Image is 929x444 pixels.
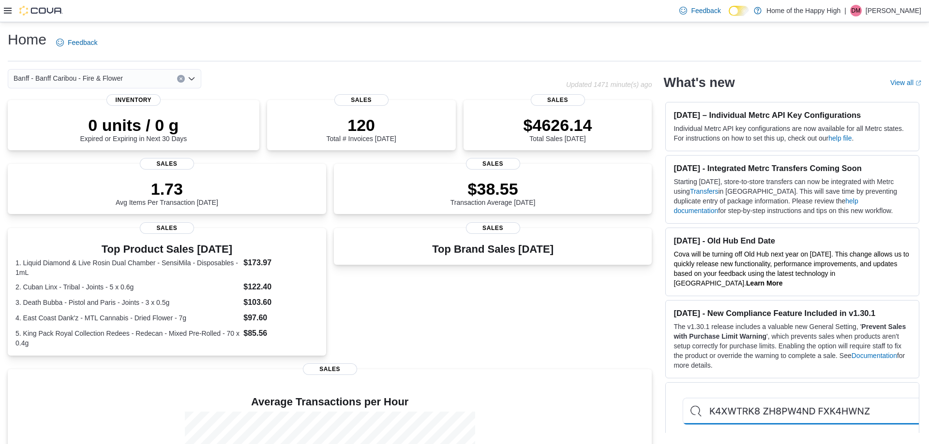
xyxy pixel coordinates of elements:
[766,5,840,16] p: Home of the Happy High
[106,94,161,106] span: Inventory
[866,5,921,16] p: [PERSON_NAME]
[15,243,318,255] h3: Top Product Sales [DATE]
[674,110,911,120] h3: [DATE] – Individual Metrc API Key Configurations
[674,323,906,340] strong: Prevent Sales with Purchase Limit Warning
[15,298,240,307] dt: 3. Death Bubba - Pistol and Paris - Joints - 3 x 0.5g
[566,81,652,88] p: Updated 1471 minute(s) ago
[850,5,862,16] div: Devan Malloy
[15,396,644,408] h4: Average Transactions per Hour
[432,243,554,255] h3: Top Brand Sales [DATE]
[19,6,63,15] img: Cova
[690,187,719,195] a: Transfers
[675,1,724,20] a: Feedback
[243,281,318,293] dd: $122.40
[80,115,187,135] p: 0 units / 0 g
[140,158,194,170] span: Sales
[674,250,909,287] span: Cova will be turning off Old Hub next year on [DATE]. This change allows us to quickly release ne...
[450,179,536,199] p: $38.55
[326,115,396,143] div: Total # Invoices [DATE]
[243,297,318,308] dd: $103.60
[52,33,101,52] a: Feedback
[116,179,218,199] p: 1.73
[466,222,520,234] span: Sales
[14,72,123,84] span: Banff - Banff Caribou - Fire & Flower
[674,322,911,370] p: The v1.30.1 release includes a valuable new General Setting, ' ', which prevents sales when produ...
[243,328,318,339] dd: $85.56
[450,179,536,206] div: Transaction Average [DATE]
[524,115,592,143] div: Total Sales [DATE]
[303,363,357,375] span: Sales
[844,5,846,16] p: |
[729,6,749,16] input: Dark Mode
[243,257,318,269] dd: $173.97
[188,75,195,83] button: Open list of options
[674,163,911,173] h3: [DATE] - Integrated Metrc Transfers Coming Soon
[15,313,240,323] dt: 4. East Coast Dank'z - MTL Cannabis - Dried Flower - 7g
[524,115,592,135] p: $4626.14
[674,177,911,215] p: Starting [DATE], store-to-store transfers can now be integrated with Metrc using in [GEOGRAPHIC_D...
[15,282,240,292] dt: 2. Cuban Linx - Tribal - Joints - 5 x 0.6g
[466,158,520,170] span: Sales
[334,94,389,106] span: Sales
[177,75,185,83] button: Clear input
[140,222,194,234] span: Sales
[15,329,240,348] dt: 5. King Pack Royal Collection Redees - Redecan - Mixed Pre-Rolled - 70 x 0.4g
[691,6,720,15] span: Feedback
[243,312,318,324] dd: $97.60
[852,352,897,359] a: Documentation
[828,134,852,142] a: help file
[116,179,218,206] div: Avg Items Per Transaction [DATE]
[663,75,734,90] h2: What's new
[746,279,782,287] a: Learn More
[674,197,858,215] a: help documentation
[15,258,240,277] dt: 1. Liquid Diamond & Live Rosin Dual Chamber - SensiMila - Disposables - 1mL
[80,115,187,143] div: Expired or Expiring in Next 30 Days
[890,79,921,86] a: View allExternal link
[674,124,911,143] p: Individual Metrc API key configurations are now available for all Metrc states. For instructions ...
[68,38,97,47] span: Feedback
[8,30,46,49] h1: Home
[674,308,911,318] h3: [DATE] - New Compliance Feature Included in v1.30.1
[674,236,911,245] h3: [DATE] - Old Hub End Date
[326,115,396,135] p: 120
[852,5,861,16] span: DM
[915,80,921,86] svg: External link
[531,94,585,106] span: Sales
